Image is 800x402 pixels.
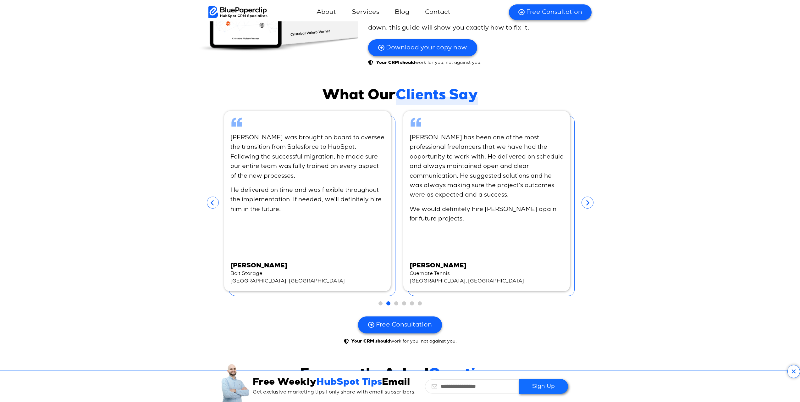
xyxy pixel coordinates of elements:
[368,13,563,33] p: If you want to stop struggling with a CRM that slows you down, this guide will show you exactly h...
[400,108,579,298] div: 3 / 6
[230,186,384,214] p: He delivered on time and was flexible throughout the implementation. If needed, we'll definitely ...
[386,44,467,52] span: Download your copy now
[389,5,416,20] a: Blog
[410,133,564,200] p: [PERSON_NAME] has been one of the most professional freelancers that we have had the opportunity ...
[402,301,406,305] span: Go to slide 4
[394,301,398,305] span: Go to slide 3
[378,301,383,305] span: Go to slide 1
[376,61,415,65] b: Your CRM should
[386,301,390,305] span: Go to slide 2
[410,301,414,305] span: Go to slide 5
[410,205,564,224] p: We would definitely hire [PERSON_NAME] again for future projects.
[310,5,342,20] a: About
[351,339,390,344] b: Your CRM should
[221,108,400,298] div: 2 / 6
[396,88,478,105] span: Clients Say
[374,59,482,66] span: work for you, not against you.
[418,301,422,305] span: Go to slide 6
[208,6,268,18] img: BluePaperClip Logo black
[509,4,592,20] a: Free Consultation
[316,378,382,388] span: HubSpot Tips
[376,321,432,329] span: Free Consultation
[253,390,416,395] span: Get exclusive marketing tips I only share with email subscribers.
[345,5,385,20] a: Services
[230,88,570,105] h2: What Our
[230,262,345,270] span: [PERSON_NAME]
[253,377,418,388] h3: Free Weekly Email
[221,363,250,402] img: Is your CRM holding you back (2)
[519,379,568,394] button: Sign Up
[350,338,457,345] span: work for you, not against you.
[429,368,500,382] span: Questions
[239,367,561,383] h2: Frequently Asked
[532,383,555,390] span: Sign Up
[358,316,442,333] a: Free Consultation
[268,5,501,20] nav: Menu
[230,270,345,285] span: Bolt Storage [GEOGRAPHIC_DATA], [GEOGRAPHIC_DATA]
[230,133,384,181] p: [PERSON_NAME] was brought on board to oversee the transition from Salesforce to HubSpot. Followin...
[221,108,579,310] div: Slides
[410,262,524,270] span: [PERSON_NAME]
[410,270,524,285] span: Cuemate Tennis [GEOGRAPHIC_DATA], [GEOGRAPHIC_DATA]
[526,8,582,16] span: Free Consultation
[368,39,477,56] a: Download your copy now
[419,5,457,20] a: Contact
